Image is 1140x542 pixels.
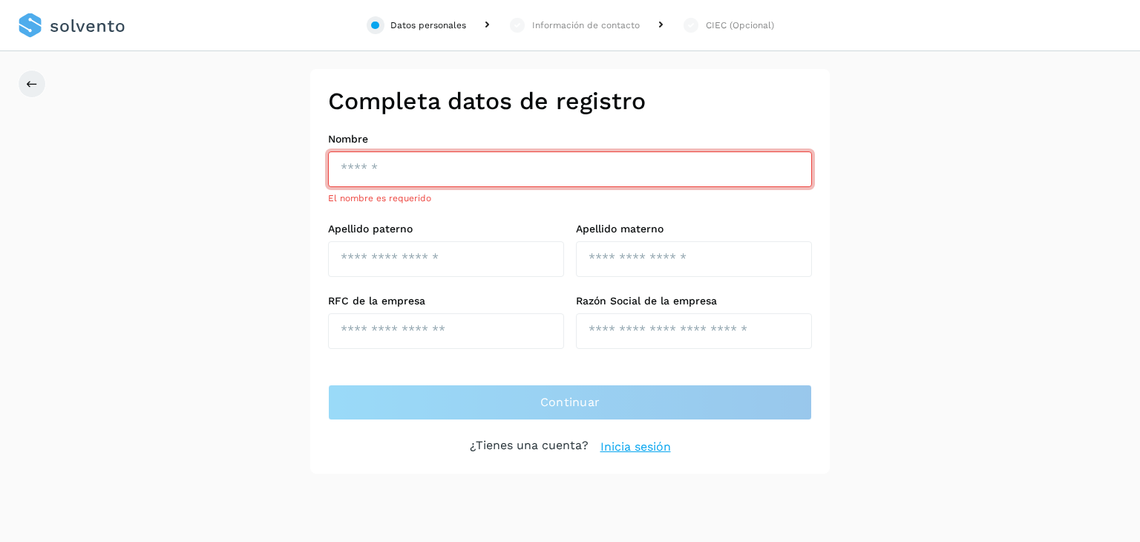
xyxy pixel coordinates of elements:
div: Datos personales [390,19,466,32]
label: Nombre [328,133,812,146]
h2: Completa datos de registro [328,87,812,115]
a: Inicia sesión [600,438,671,456]
label: Apellido paterno [328,223,564,235]
p: ¿Tienes una cuenta? [470,438,589,456]
label: RFC de la empresa [328,295,564,307]
span: Continuar [540,394,600,411]
label: Apellido materno [576,223,812,235]
button: Continuar [328,385,812,420]
div: Información de contacto [532,19,640,32]
span: El nombre es requerido [328,193,431,203]
label: Razón Social de la empresa [576,295,812,307]
div: CIEC (Opcional) [706,19,774,32]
